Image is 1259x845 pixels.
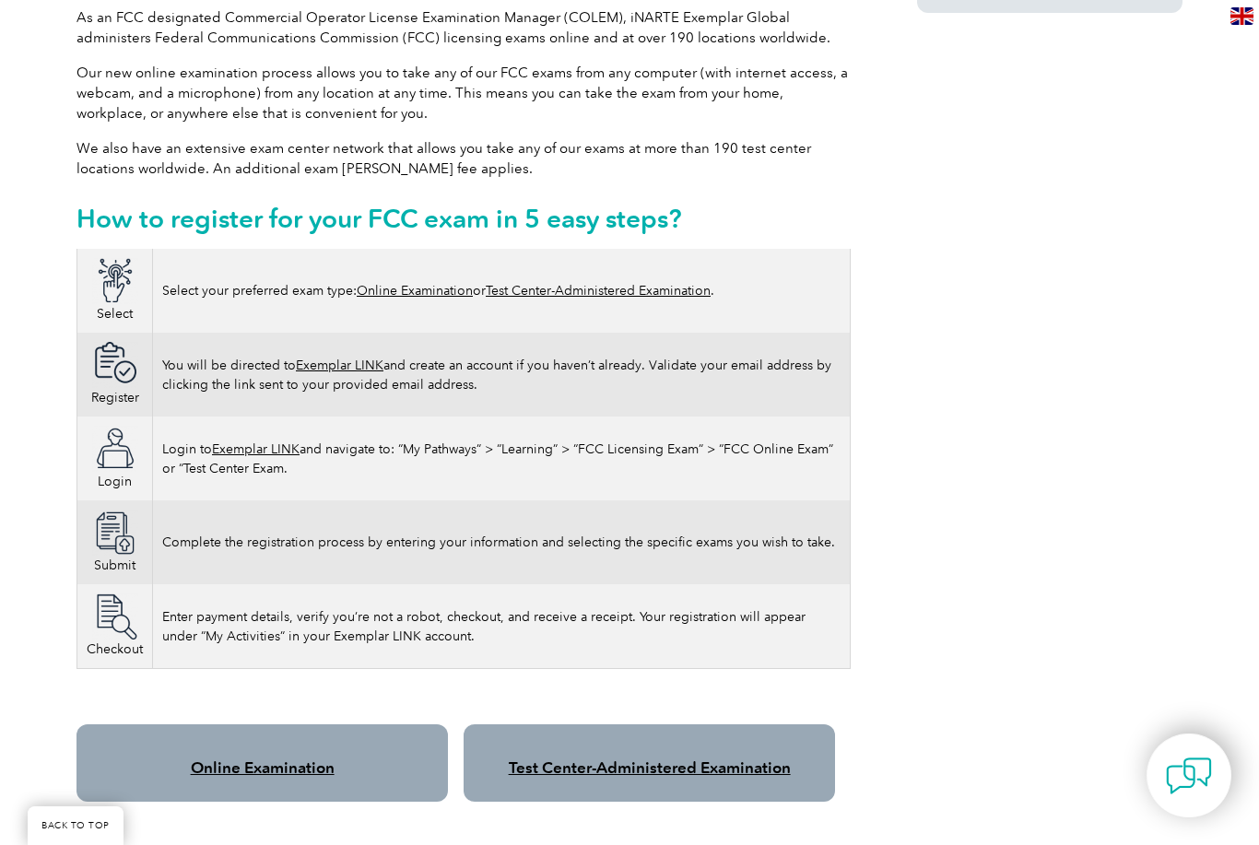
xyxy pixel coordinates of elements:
a: BACK TO TOP [28,806,124,845]
td: Checkout [77,584,153,669]
td: You will be directed to and create an account if you haven’t already. Validate your email address... [153,333,851,417]
a: Online Examination [357,283,473,299]
p: As an FCC designated Commercial Operator License Examination Manager (COLEM), iNARTE Exemplar Glo... [76,7,851,48]
img: contact-chat.png [1166,753,1212,799]
td: Enter payment details, verify you’re not a robot, checkout, and receive a receipt. Your registrat... [153,584,851,669]
td: Select [77,249,153,333]
a: Exemplar LINK [212,441,300,457]
td: Login [77,417,153,500]
td: Select your preferred exam type: or . [153,249,851,333]
a: Exemplar LINK [296,358,383,373]
td: Login to and navigate to: “My Pathways” > “Learning” > “FCC Licensing Exam” > “FCC Online Exam” o... [153,417,851,500]
a: Online Examination [191,758,335,777]
a: Test Center-Administered Examination [509,758,791,777]
h2: How to register for your FCC exam in 5 easy steps? [76,204,851,233]
td: Submit [77,500,153,584]
p: Our new online examination process allows you to take any of our FCC exams from any computer (wit... [76,63,851,123]
td: Register [77,333,153,417]
td: Complete the registration process by entering your information and selecting the specific exams y... [153,500,851,584]
img: en [1230,7,1253,25]
a: Test Center-Administered Examination [486,283,711,299]
p: We also have an extensive exam center network that allows you take any of our exams at more than ... [76,138,851,179]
